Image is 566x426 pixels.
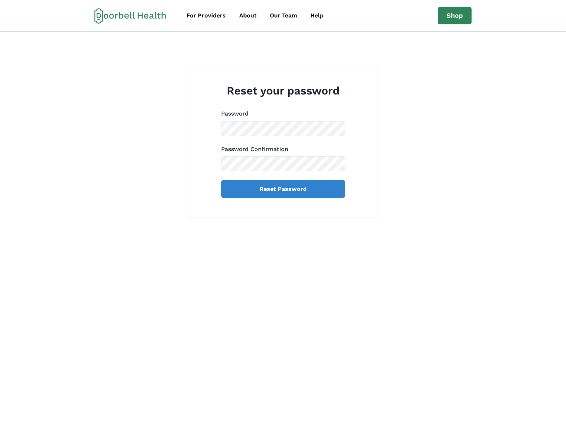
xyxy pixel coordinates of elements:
a: About [233,8,263,23]
label: Password [221,109,341,118]
button: Reset Password [221,180,345,198]
a: For Providers [181,8,232,23]
div: Our Team [270,11,297,20]
a: Help [304,8,329,23]
div: Help [310,11,323,20]
div: About [239,11,257,20]
a: Our Team [264,8,303,23]
label: Password Confirmation [221,145,341,154]
h2: Reset your password [221,84,345,97]
div: For Providers [187,11,226,20]
a: Shop [438,7,472,25]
